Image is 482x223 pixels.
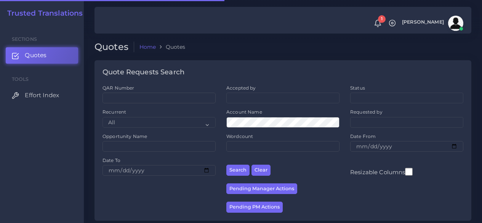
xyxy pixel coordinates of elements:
[226,133,253,140] label: Wordcount
[139,43,156,51] a: Home
[25,91,59,99] span: Effort Index
[156,43,185,51] li: Quotes
[350,167,413,176] label: Resizable Columns
[226,202,283,213] button: Pending PM Actions
[102,157,120,164] label: Date To
[2,9,83,18] a: Trusted Translations
[6,87,78,103] a: Effort Index
[448,16,463,31] img: avatar
[398,16,466,31] a: [PERSON_NAME]avatar
[102,109,126,115] label: Recurrent
[226,109,262,115] label: Account Name
[102,133,147,140] label: Opportunity Name
[226,183,297,194] button: Pending Manager Actions
[12,36,37,42] span: Sections
[94,42,134,53] h2: Quotes
[350,109,383,115] label: Requested by
[6,47,78,63] a: Quotes
[405,167,413,176] input: Resizable Columns
[102,85,134,91] label: QAR Number
[12,76,29,82] span: Tools
[226,85,256,91] label: Accepted by
[350,85,365,91] label: Status
[371,19,384,27] a: 1
[251,165,271,176] button: Clear
[350,133,376,140] label: Date From
[25,51,46,59] span: Quotes
[378,15,386,23] span: 1
[402,20,444,25] span: [PERSON_NAME]
[102,68,184,77] h4: Quote Requests Search
[226,165,250,176] button: Search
